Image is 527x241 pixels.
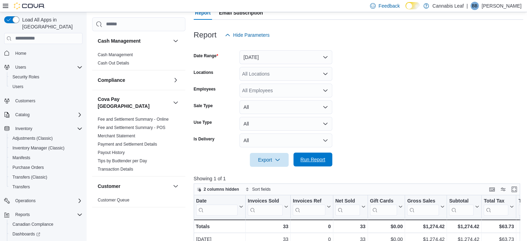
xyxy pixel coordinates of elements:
div: Cova Pay [GEOGRAPHIC_DATA] [92,115,185,176]
a: Security Roles [10,73,42,81]
button: Users [1,62,85,72]
label: Locations [194,70,213,75]
span: Customers [12,96,82,105]
button: Compliance [98,77,170,84]
span: Dashboards [12,231,40,237]
div: 0 [293,222,331,231]
div: Gross Sales [407,198,439,204]
span: Reports [12,210,82,219]
button: Open list of options [323,71,328,77]
span: Users [12,63,82,71]
button: Operations [1,196,85,206]
div: Subtotal [449,198,474,204]
div: Net Sold [335,198,360,215]
div: Invoices Ref [293,198,325,215]
a: Merchant Statement [98,134,135,138]
span: Home [12,49,82,58]
label: Employees [194,86,216,92]
div: 33 [248,222,288,231]
button: Manifests [7,153,85,163]
span: Inventory Manager (Classic) [12,145,64,151]
span: Inventory [15,126,32,131]
a: Customers [12,97,38,105]
button: All [239,100,332,114]
input: Dark Mode [405,2,420,9]
a: Adjustments (Classic) [10,134,55,143]
button: Inventory Manager (Classic) [7,143,85,153]
button: Canadian Compliance [7,220,85,229]
button: Gross Sales [407,198,445,215]
span: Manifests [10,154,82,162]
button: Invoices Ref [293,198,331,215]
label: Use Type [194,120,212,125]
a: Dashboards [10,230,43,238]
button: 2 columns hidden [194,185,242,193]
button: Cash Management [98,37,170,44]
span: Purchase Orders [10,163,82,172]
a: Transfers (Classic) [10,173,50,181]
span: Hide Parameters [233,32,270,38]
a: Fee and Settlement Summary - Online [98,117,169,122]
button: Inventory [1,124,85,134]
span: Transaction Details [98,166,133,172]
button: Customers [1,96,85,106]
button: Purchase Orders [7,163,85,172]
button: Hide Parameters [222,28,272,42]
div: Total Tax [484,198,508,204]
span: Home [15,51,26,56]
div: Subtotal [449,198,474,215]
a: Cash Out Details [98,61,129,66]
button: Inventory [12,124,35,133]
div: $1,274.42 [449,222,479,231]
a: Purchase Orders [10,163,47,172]
button: Home [1,48,85,58]
div: Invoices Sold [248,198,283,204]
button: Catalog [1,110,85,120]
div: $63.73 [484,222,514,231]
button: Invoices Sold [248,198,288,215]
button: Net Sold [335,198,365,215]
h3: Compliance [98,77,125,84]
a: Fee and Settlement Summary - POS [98,125,165,130]
span: Reports [15,212,30,217]
a: Users [10,83,26,91]
span: Fee and Settlement Summary - Online [98,117,169,122]
span: Cash Out Details [98,60,129,66]
p: [PERSON_NAME] [482,2,521,10]
div: Gross Sales [407,198,439,215]
button: Cash Management [172,37,180,45]
h3: Customer [98,183,120,190]
div: Date [196,198,238,215]
span: Operations [12,197,82,205]
a: Canadian Compliance [10,220,56,229]
button: Display options [499,185,507,193]
a: Dashboards [7,229,85,239]
span: Transfers (Classic) [10,173,82,181]
div: Bobby Bassi [471,2,479,10]
span: Payment and Settlement Details [98,141,157,147]
span: Customers [15,98,35,104]
button: Export [250,153,289,167]
a: Transfers [10,183,33,191]
span: Payout History [98,150,125,155]
span: Users [15,64,26,70]
button: Transfers [7,182,85,192]
button: [DATE] [239,50,332,64]
button: Security Roles [7,72,85,82]
span: BB [472,2,477,10]
button: Compliance [172,76,180,84]
div: $1,274.42 [407,222,445,231]
h3: Report [194,31,217,39]
div: Cash Management [92,51,185,70]
button: Catalog [12,111,32,119]
span: Security Roles [12,74,39,80]
span: Catalog [15,112,29,118]
span: Dashboards [10,230,82,238]
label: Sale Type [194,103,213,109]
span: Customer Queue [98,197,129,203]
button: Open list of options [323,88,328,93]
a: Tips by Budtender per Day [98,158,147,163]
span: Users [12,84,23,89]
